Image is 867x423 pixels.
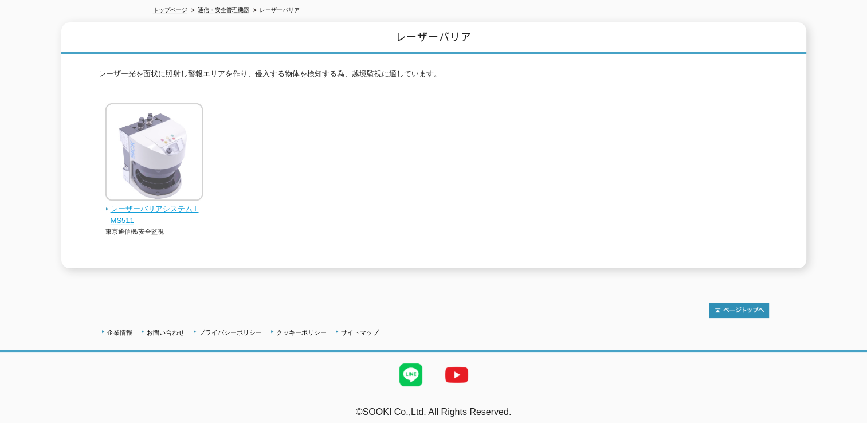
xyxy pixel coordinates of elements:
[153,7,187,13] a: トップページ
[251,5,300,17] li: レーザーバリア
[198,7,249,13] a: 通信・安全管理機器
[99,68,769,86] p: レーザー光を面状に照射し警報エリアを作り、侵入する物体を検知する為、越境監視に適しています。
[388,352,434,398] img: LINE
[341,329,379,336] a: サイトマップ
[105,193,203,227] a: レーザーバリアシステム LMS511
[434,352,480,398] img: YouTube
[199,329,262,336] a: プライバシーポリシー
[147,329,185,336] a: お問い合わせ
[276,329,327,336] a: クッキーポリシー
[105,227,203,237] p: 東京通信機/安全監視
[709,303,769,318] img: トップページへ
[107,329,132,336] a: 企業情報
[105,103,203,203] img: レーザーバリアシステム LMS511
[105,203,203,228] span: レーザーバリアシステム LMS511
[61,22,806,54] h1: レーザーバリア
